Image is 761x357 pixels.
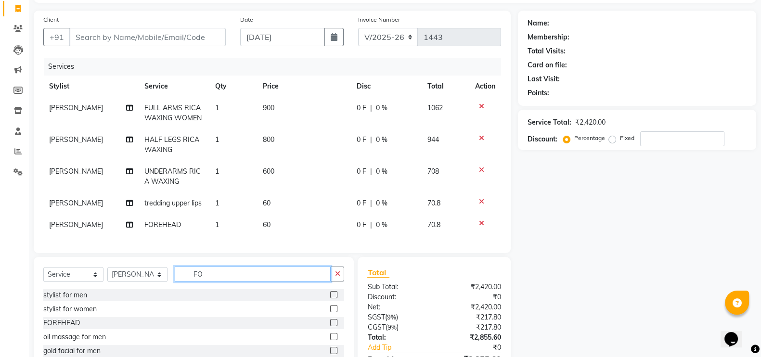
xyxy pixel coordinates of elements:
[447,343,508,353] div: ₹0
[215,220,219,229] span: 1
[528,18,549,28] div: Name:
[370,135,372,145] span: |
[263,135,274,144] span: 800
[370,220,372,230] span: |
[357,103,366,113] span: 0 F
[360,312,434,322] div: ( )
[144,167,201,186] span: UNDERARMS RICA WAXING
[215,167,219,176] span: 1
[387,323,396,331] span: 9%
[358,15,400,24] label: Invoice Number
[367,323,385,331] span: CGST
[427,103,443,112] span: 1062
[175,267,331,281] input: Search or Scan
[43,318,80,328] div: FOREHEAD
[139,76,209,97] th: Service
[257,76,351,97] th: Price
[422,76,469,97] th: Total
[367,268,389,278] span: Total
[357,166,366,177] span: 0 F
[43,28,70,46] button: +91
[44,58,508,76] div: Services
[144,199,202,207] span: tredding upper lips
[360,282,434,292] div: Sub Total:
[263,167,274,176] span: 600
[427,199,440,207] span: 70.8
[360,292,434,302] div: Discount:
[574,134,605,142] label: Percentage
[215,103,219,112] span: 1
[575,117,606,127] div: ₹2,420.00
[215,135,219,144] span: 1
[144,103,202,122] span: FULL ARMS RICA WAXING WOMEN
[360,332,434,343] div: Total:
[43,346,101,356] div: gold facial for men
[434,312,508,322] div: ₹217.80
[49,103,103,112] span: [PERSON_NAME]
[360,322,434,332] div: ( )
[370,103,372,113] span: |
[376,198,387,208] span: 0 %
[49,135,103,144] span: [PERSON_NAME]
[376,103,387,113] span: 0 %
[215,199,219,207] span: 1
[367,313,385,321] span: SGST
[528,74,560,84] div: Last Visit:
[360,343,446,353] a: Add Tip
[528,46,566,56] div: Total Visits:
[49,167,103,176] span: [PERSON_NAME]
[469,76,501,97] th: Action
[351,76,422,97] th: Disc
[209,76,257,97] th: Qty
[387,313,396,321] span: 9%
[357,135,366,145] span: 0 F
[263,103,274,112] span: 900
[43,304,97,314] div: stylist for women
[434,332,508,343] div: ₹2,855.60
[69,28,226,46] input: Search by Name/Mobile/Email/Code
[43,332,106,342] div: oil massage for men
[528,117,571,127] div: Service Total:
[263,199,271,207] span: 60
[427,167,439,176] span: 708
[370,198,372,208] span: |
[144,135,199,154] span: HALF LEGS RICA WAXING
[434,292,508,302] div: ₹0
[434,302,508,312] div: ₹2,420.00
[43,15,59,24] label: Client
[528,134,557,144] div: Discount:
[49,220,103,229] span: [PERSON_NAME]
[721,319,751,347] iframe: chat widget
[263,220,271,229] span: 60
[427,135,439,144] span: 944
[357,220,366,230] span: 0 F
[43,76,139,97] th: Stylist
[376,135,387,145] span: 0 %
[370,166,372,177] span: |
[376,166,387,177] span: 0 %
[434,322,508,332] div: ₹217.80
[434,282,508,292] div: ₹2,420.00
[357,198,366,208] span: 0 F
[49,199,103,207] span: [PERSON_NAME]
[620,134,634,142] label: Fixed
[427,220,440,229] span: 70.8
[144,220,181,229] span: FOREHEAD
[43,290,87,300] div: stylist for men
[528,32,569,42] div: Membership:
[528,88,549,98] div: Points:
[528,60,567,70] div: Card on file:
[360,302,434,312] div: Net:
[240,15,253,24] label: Date
[376,220,387,230] span: 0 %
